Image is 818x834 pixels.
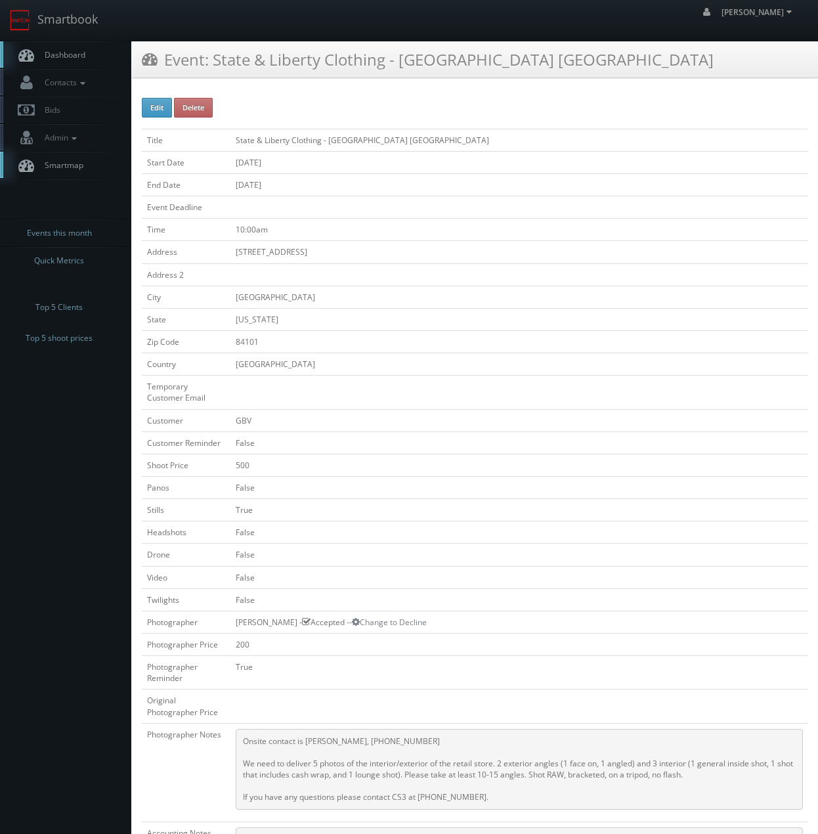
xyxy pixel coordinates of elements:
[142,48,714,71] h3: Event: State & Liberty Clothing - [GEOGRAPHIC_DATA] [GEOGRAPHIC_DATA]
[230,544,808,566] td: False
[35,301,83,314] span: Top 5 Clients
[142,353,230,376] td: Country
[34,254,84,267] span: Quick Metrics
[352,617,427,628] a: Change to Decline
[142,330,230,353] td: Zip Code
[142,241,230,263] td: Address
[230,151,808,173] td: [DATE]
[230,633,808,655] td: 200
[142,151,230,173] td: Start Date
[38,104,60,116] span: Bids
[230,219,808,241] td: 10:00am
[142,476,230,498] td: Panos
[230,566,808,588] td: False
[142,431,230,454] td: Customer Reminder
[230,129,808,151] td: State & Liberty Clothing - [GEOGRAPHIC_DATA] [GEOGRAPHIC_DATA]
[230,431,808,454] td: False
[142,723,230,822] td: Photographer Notes
[142,196,230,219] td: Event Deadline
[142,308,230,330] td: State
[230,521,808,544] td: False
[142,656,230,690] td: Photographer Reminder
[142,263,230,286] td: Address 2
[142,129,230,151] td: Title
[230,286,808,308] td: [GEOGRAPHIC_DATA]
[230,454,808,476] td: 500
[142,376,230,409] td: Temporary Customer Email
[142,173,230,196] td: End Date
[230,353,808,376] td: [GEOGRAPHIC_DATA]
[26,332,93,345] span: Top 5 shoot prices
[230,611,808,633] td: [PERSON_NAME] - Accepted --
[142,219,230,241] td: Time
[142,286,230,308] td: City
[230,330,808,353] td: 84101
[27,227,92,240] span: Events this month
[142,98,172,118] button: Edit
[142,409,230,431] td: Customer
[142,633,230,655] td: Photographer Price
[142,611,230,633] td: Photographer
[142,521,230,544] td: Headshots
[230,308,808,330] td: [US_STATE]
[230,476,808,498] td: False
[721,7,796,18] span: [PERSON_NAME]
[38,132,80,143] span: Admin
[230,173,808,196] td: [DATE]
[142,588,230,611] td: Twilights
[230,241,808,263] td: [STREET_ADDRESS]
[142,499,230,521] td: Stills
[38,49,85,60] span: Dashboard
[10,10,31,31] img: smartbook-logo.png
[174,98,213,118] button: Delete
[142,566,230,588] td: Video
[142,544,230,566] td: Drone
[142,690,230,723] td: Original Photographer Price
[142,454,230,476] td: Shoot Price
[230,656,808,690] td: True
[38,77,89,88] span: Contacts
[230,499,808,521] td: True
[230,588,808,611] td: False
[236,729,803,810] pre: Onsite contact is [PERSON_NAME], [PHONE_NUMBER] We need to deliver 5 photos of the interior/exter...
[230,409,808,431] td: GBV
[38,160,83,171] span: Smartmap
